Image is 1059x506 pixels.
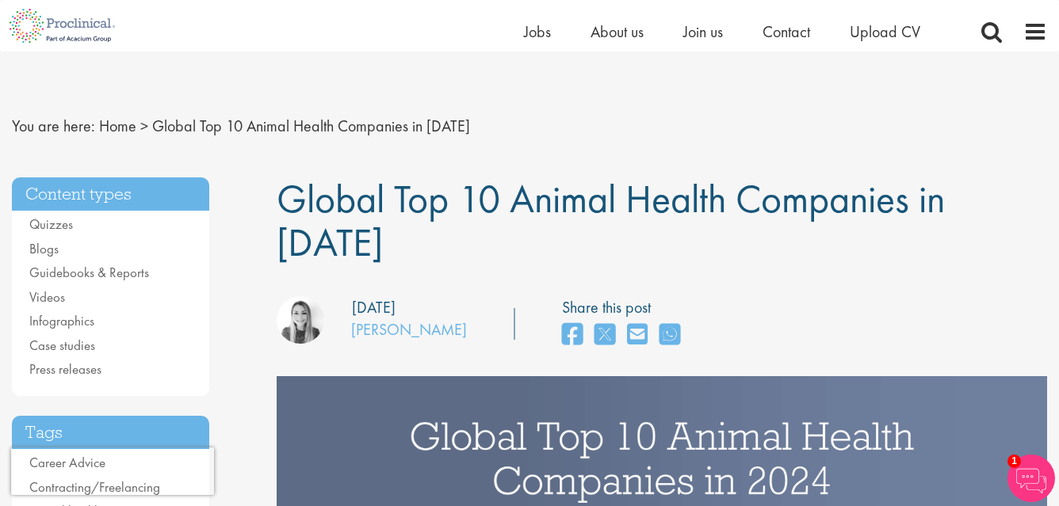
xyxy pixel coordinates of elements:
[277,173,945,268] span: Global Top 10 Animal Health Companies in [DATE]
[1007,455,1021,468] span: 1
[562,296,688,319] label: Share this post
[524,21,551,42] a: Jobs
[152,116,470,136] span: Global Top 10 Animal Health Companies in [DATE]
[140,116,148,136] span: >
[562,318,583,352] a: share on facebook
[29,264,149,281] a: Guidebooks & Reports
[12,116,95,136] span: You are here:
[29,312,94,329] a: Infographics
[850,21,920,42] a: Upload CV
[11,447,214,495] iframe: reCAPTCHA
[352,296,396,319] div: [DATE]
[277,296,324,344] img: Hannah Burke
[763,21,810,42] a: Contact
[29,360,101,378] a: Press releases
[351,319,467,340] a: [PERSON_NAME]
[29,240,59,257] a: Blogs
[591,21,644,42] a: About us
[29,215,73,233] a: Quizzes
[29,478,160,496] a: Contracting/Freelancing
[99,116,136,136] a: breadcrumb link
[12,416,209,450] h3: Tags
[594,318,615,352] a: share on twitter
[1007,455,1055,502] img: Chatbot
[627,318,648,352] a: share on email
[683,21,723,42] a: Join us
[659,318,680,352] a: share on whats app
[12,177,209,211] h3: Content types
[29,337,95,354] a: Case studies
[29,288,65,306] a: Videos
